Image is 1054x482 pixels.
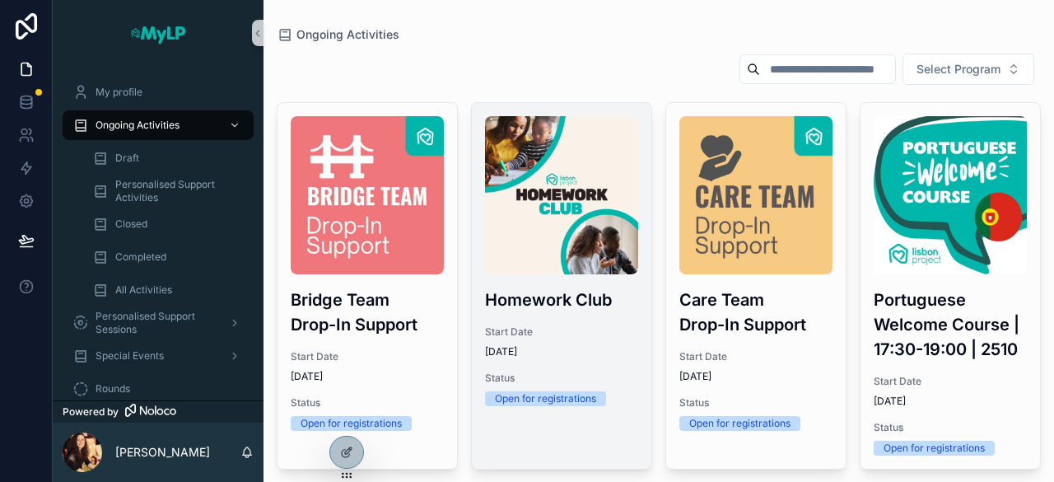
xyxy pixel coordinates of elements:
span: Ongoing Activities [296,26,399,43]
img: CARE.jpg [679,116,832,274]
a: Rounds [63,374,254,404]
div: Open for registrations [689,416,790,431]
h3: Homework Club [485,288,638,312]
h3: Care Team Drop-In Support [679,288,832,337]
a: Personalised Support Activities [82,176,254,206]
img: 1.jpg [874,116,1027,274]
a: My profile [63,77,254,107]
a: BRIDGE.jpgBridge Team Drop-In SupportStart Date[DATE]StatusOpen for registrations [277,102,458,470]
span: Personalised Support Sessions [96,310,216,336]
a: Closed [82,209,254,239]
span: Closed [115,218,147,231]
span: Start Date [485,325,638,339]
div: Open for registrations [884,441,985,456]
span: Status [291,396,444,409]
span: Status [874,421,1027,434]
span: Start Date [291,350,444,363]
img: App logo [129,20,187,46]
span: Ongoing Activities [96,119,180,132]
span: [DATE] [874,395,1027,408]
span: Special Events [96,349,164,363]
button: Select Button [902,54,1034,85]
p: [PERSON_NAME] [115,444,210,461]
h3: Portuguese Welcome Course | 17:30-19:00 | 2510 [874,288,1027,362]
a: HWC-Logo---Main-Version.pngHomework ClubStart Date[DATE]StatusOpen for registrations [471,102,652,470]
span: Completed [115,250,166,264]
span: Rounds [96,382,130,395]
span: All Activities [115,283,172,297]
span: Status [485,372,638,385]
a: All Activities [82,275,254,305]
div: Open for registrations [301,416,402,431]
span: Start Date [679,350,832,363]
a: CARE.jpgCare Team Drop-In SupportStart Date[DATE]StatusOpen for registrations [665,102,846,470]
span: My profile [96,86,142,99]
span: Status [679,396,832,409]
span: Personalised Support Activities [115,178,237,204]
a: Completed [82,242,254,272]
div: scrollable content [53,66,263,400]
img: HWC-Logo---Main-Version.png [485,116,638,274]
span: Select Program [916,61,1000,77]
span: [DATE] [291,370,444,383]
img: BRIDGE.jpg [291,116,444,274]
span: [DATE] [485,345,638,358]
a: Powered by [53,400,263,423]
span: Start Date [874,375,1027,388]
a: Draft [82,143,254,173]
a: 1.jpgPortuguese Welcome Course | 17:30-19:00 | 2510Start Date[DATE]StatusOpen for registrations [860,102,1041,470]
span: Powered by [63,405,119,419]
a: Special Events [63,341,254,371]
span: Draft [115,152,139,165]
span: [DATE] [679,370,832,383]
a: Ongoing Activities [277,26,399,43]
a: Ongoing Activities [63,110,254,140]
a: Personalised Support Sessions [63,308,254,338]
div: Open for registrations [495,391,596,406]
h3: Bridge Team Drop-In Support [291,288,444,337]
